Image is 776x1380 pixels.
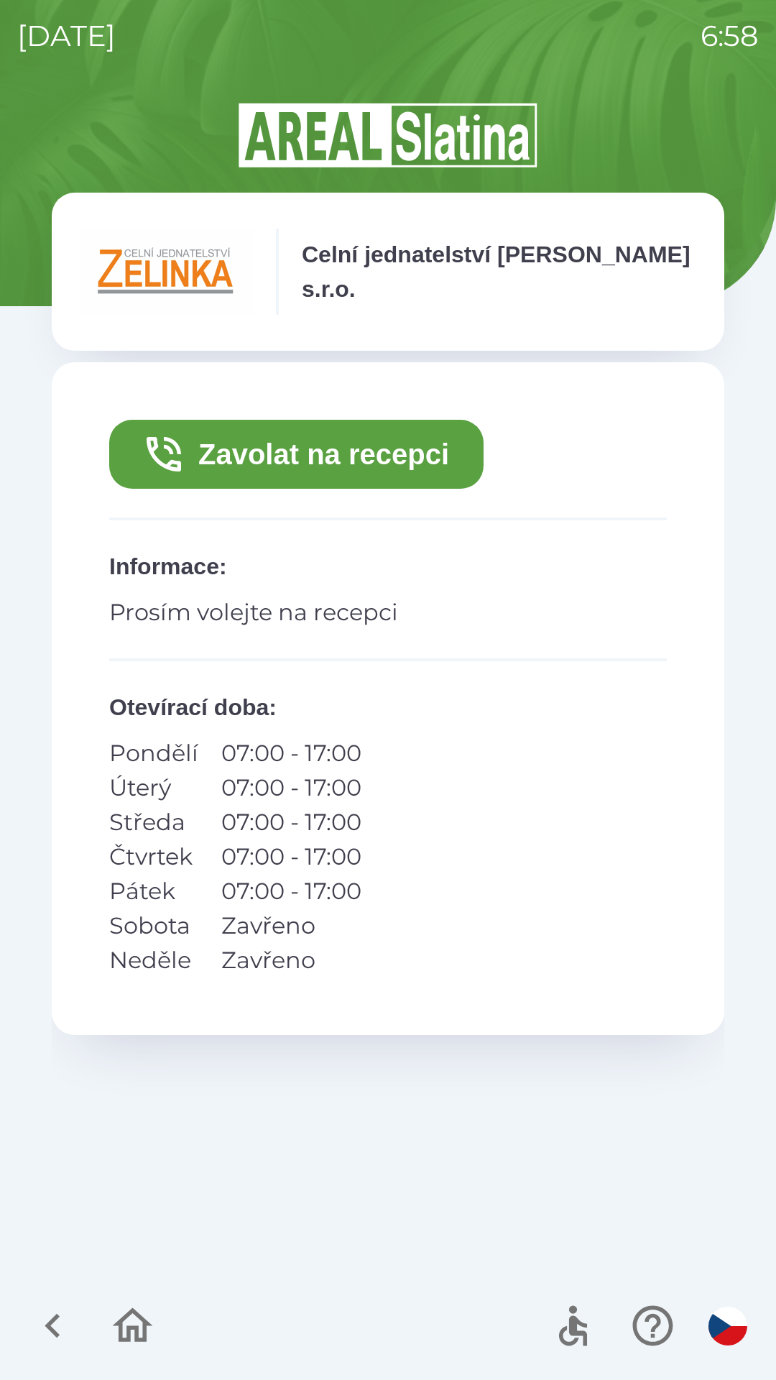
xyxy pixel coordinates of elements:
p: [DATE] [17,14,116,57]
img: cs flag [708,1307,747,1345]
img: e791fe39-6e5c-4488-8406-01cea90b779d.png [80,229,253,315]
p: Informace : [109,549,667,584]
p: Úterý [109,770,198,805]
p: Zavřeno [221,908,361,943]
p: Pátek [109,874,198,908]
p: 07:00 - 17:00 [221,839,361,874]
p: Celní jednatelství [PERSON_NAME] s.r.o. [302,237,696,306]
p: 07:00 - 17:00 [221,736,361,770]
p: 07:00 - 17:00 [221,770,361,805]
p: 6:58 [701,14,759,57]
img: Logo [52,101,724,170]
p: Neděle [109,943,198,977]
p: 07:00 - 17:00 [221,874,361,908]
p: Otevírací doba : [109,690,667,724]
p: 07:00 - 17:00 [221,805,361,839]
p: Sobota [109,908,198,943]
p: Čtvrtek [109,839,198,874]
p: Pondělí [109,736,198,770]
button: Zavolat na recepci [109,420,484,489]
p: Středa [109,805,198,839]
p: Zavřeno [221,943,361,977]
p: Prosím volejte na recepci [109,595,667,630]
